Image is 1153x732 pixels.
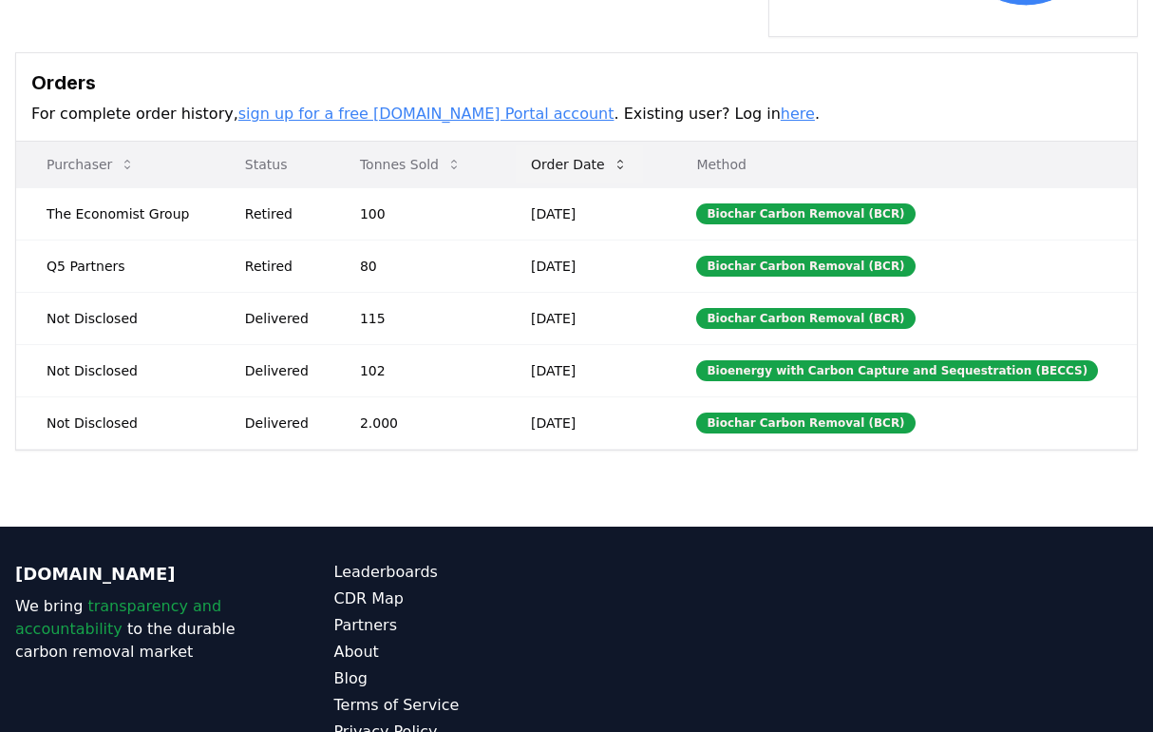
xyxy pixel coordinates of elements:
[245,361,314,380] div: Delivered
[16,240,215,292] td: Q5 Partners
[696,413,915,433] div: Biochar Carbon Removal (BCR)
[31,103,1122,125] p: For complete order history, . Existing user? Log in .
[334,694,577,717] a: Terms of Service
[334,667,577,690] a: Blog
[31,145,150,183] button: Purchaser
[334,641,577,664] a: About
[330,187,501,240] td: 100
[31,68,1122,97] h3: Orders
[330,240,501,292] td: 80
[345,145,477,183] button: Tonnes Sold
[15,595,258,664] p: We bring to the durable carbon removal market
[696,203,915,224] div: Biochar Carbon Removal (BCR)
[501,292,666,344] td: [DATE]
[330,292,501,344] td: 115
[696,360,1098,381] div: Bioenergy with Carbon Capture and Sequestration (BECCS)
[16,344,215,396] td: Not Disclosed
[245,257,314,276] div: Retired
[330,344,501,396] td: 102
[16,187,215,240] td: The Economist Group
[230,155,314,174] p: Status
[245,309,314,328] div: Delivered
[781,105,815,123] a: here
[238,105,614,123] a: sign up for a free [DOMAIN_NAME] Portal account
[245,414,314,433] div: Delivered
[696,256,915,277] div: Biochar Carbon Removal (BCR)
[696,308,915,329] div: Biochar Carbon Removal (BCR)
[245,204,314,223] div: Retired
[16,292,215,344] td: Not Disclosed
[501,396,666,449] td: [DATE]
[334,561,577,584] a: Leaderboards
[330,396,501,449] td: 2.000
[15,561,258,588] p: [DOMAIN_NAME]
[15,597,221,638] span: transparency and accountability
[501,344,666,396] td: [DATE]
[681,155,1122,174] p: Method
[501,240,666,292] td: [DATE]
[501,187,666,240] td: [DATE]
[16,396,215,449] td: Not Disclosed
[334,614,577,637] a: Partners
[334,588,577,610] a: CDR Map
[516,145,643,183] button: Order Date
